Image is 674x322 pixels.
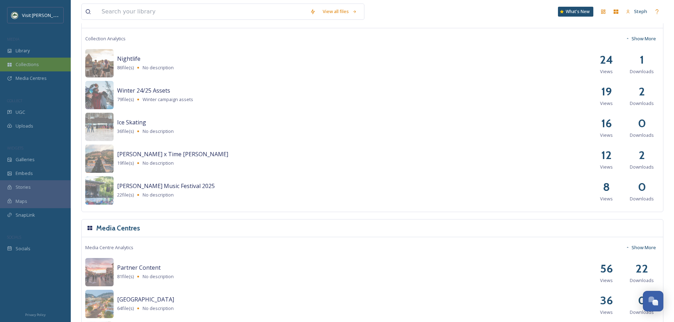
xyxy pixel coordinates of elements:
[143,305,174,311] span: No description
[638,115,646,132] h2: 0
[11,12,18,19] img: Unknown.png
[603,178,610,195] h2: 8
[85,113,114,141] img: bc64adab-ee60-45ec-80aa-e249eaf5f0a8.jpg
[25,312,46,317] span: Privacy Policy
[16,156,35,163] span: Galleries
[85,35,126,42] span: Collection Analytics
[25,310,46,318] a: Privacy Policy
[7,234,21,240] span: SOCIALS
[638,292,646,309] h2: 0
[601,115,612,132] h2: 16
[117,192,134,198] span: 22 file(s)
[16,123,33,129] span: Uploads
[16,198,27,205] span: Maps
[600,309,613,316] span: Views
[630,164,654,170] span: Downloads
[639,83,645,100] h2: 2
[22,12,67,18] span: Visit [PERSON_NAME]
[117,273,134,280] span: 81 file(s)
[601,83,612,100] h2: 19
[600,195,613,202] span: Views
[7,36,19,42] span: MEDIA
[638,178,646,195] h2: 0
[143,192,174,198] span: No description
[643,291,663,311] button: Open Chat
[600,100,613,107] span: Views
[319,5,361,18] a: View all files
[85,49,114,77] img: 56ab452e-1c4b-48ca-91b8-1ecaef2ce606.jpg
[600,292,613,309] h2: 36
[143,128,174,134] span: No description
[600,51,613,68] h2: 24
[98,4,306,19] input: Search your library
[117,87,170,94] span: Winter 24/25 Assets
[16,212,35,218] span: SnapLink
[85,81,114,109] img: 94746a6b-45c5-4aec-b587-a475d105692f.jpg
[640,51,644,68] h2: 1
[630,132,654,139] span: Downloads
[85,145,114,173] img: 986049cb-3dda-4d09-986d-67cf99465e32.jpg
[630,309,654,316] span: Downloads
[16,75,47,82] span: Media Centres
[117,64,134,71] span: 86 file(s)
[600,260,613,277] h2: 56
[634,8,647,14] span: Steph
[600,132,613,139] span: Views
[630,277,654,284] span: Downloads
[143,96,193,103] span: Winter campaign assets
[622,32,659,46] button: Show More
[117,295,174,303] span: [GEOGRAPHIC_DATA]
[117,55,140,63] span: Nightlife
[96,223,140,233] h3: Media Centres
[7,98,22,103] span: COLLECT
[600,277,613,284] span: Views
[85,176,114,205] img: 1b94d505-735e-47c7-b2e9-2e9d8b95650b.jpg
[558,7,593,17] a: What's New
[143,160,174,166] span: No description
[630,195,654,202] span: Downloads
[117,96,134,103] span: 79 file(s)
[117,182,215,190] span: [PERSON_NAME] Music Festival 2025
[7,145,23,151] span: WIDGETS
[85,290,114,318] img: 4fb76adb-70c0-4e39-ab8a-16efebb1694b.jpg
[630,68,654,75] span: Downloads
[16,245,30,252] span: Socials
[600,68,613,75] span: Views
[16,47,30,54] span: Library
[117,118,146,126] span: Ice Skating
[117,264,161,271] span: Partner Content
[630,100,654,107] span: Downloads
[117,128,134,135] span: 36 file(s)
[16,109,25,116] span: UGC
[601,147,612,164] h2: 12
[143,64,174,71] span: No description
[85,258,114,286] img: afe90ad4-ddd0-4296-8aa0-aab8d2e82bee.jpg
[16,184,31,191] span: Stories
[635,260,648,277] h2: 22
[16,61,39,68] span: Collections
[16,170,33,177] span: Embeds
[639,147,645,164] h2: 2
[85,244,133,251] span: Media Centre Analytics
[117,150,228,158] span: [PERSON_NAME] x Time [PERSON_NAME]
[143,273,174,280] span: No description
[117,160,134,166] span: 19 file(s)
[600,164,613,170] span: Views
[622,241,659,254] button: Show More
[117,305,134,312] span: 64 file(s)
[622,5,651,18] a: Steph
